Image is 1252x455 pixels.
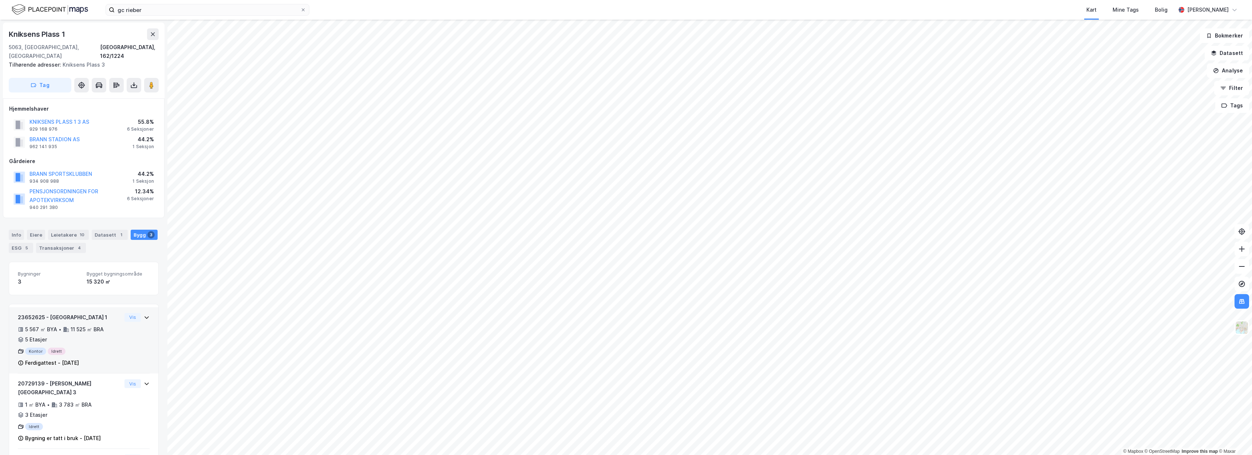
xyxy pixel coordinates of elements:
[9,230,24,240] div: Info
[1155,5,1168,14] div: Bolig
[18,313,122,322] div: 23652625 - [GEOGRAPHIC_DATA] 1
[1113,5,1139,14] div: Mine Tags
[29,144,57,150] div: 962 141 935
[115,4,300,15] input: Søk på adresse, matrikkel, gårdeiere, leietakere eller personer
[9,62,63,68] span: Tilhørende adresser:
[9,243,33,253] div: ESG
[36,243,86,253] div: Transaksjoner
[71,325,104,334] div: 11 525 ㎡ BRA
[25,400,45,409] div: 1 ㎡ BYA
[1235,321,1249,335] img: Z
[127,187,154,196] div: 12.34%
[9,157,158,166] div: Gårdeiere
[47,402,50,408] div: •
[25,335,47,344] div: 5 Etasjer
[1216,420,1252,455] div: Kontrollprogram for chat
[1207,63,1249,78] button: Analyse
[59,327,62,332] div: •
[25,411,47,419] div: 3 Etasjer
[124,379,141,388] button: Vis
[12,3,88,16] img: logo.f888ab2527a4732fd821a326f86c7f29.svg
[9,60,153,69] div: Kniksens Plass 3
[23,244,30,252] div: 5
[127,196,154,202] div: 6 Seksjoner
[18,379,122,397] div: 20729139 - [PERSON_NAME][GEOGRAPHIC_DATA] 3
[18,277,81,286] div: 3
[127,118,154,126] div: 55.8%
[147,231,155,238] div: 3
[1187,5,1229,14] div: [PERSON_NAME]
[25,359,79,367] div: Ferdigattest - [DATE]
[29,126,58,132] div: 929 168 976
[76,244,83,252] div: 4
[124,313,141,322] button: Vis
[29,205,58,210] div: 940 291 380
[132,135,154,144] div: 44.2%
[87,271,150,277] span: Bygget bygningsområde
[100,43,159,60] div: [GEOGRAPHIC_DATA], 162/1224
[48,230,89,240] div: Leietakere
[25,434,101,443] div: Bygning er tatt i bruk - [DATE]
[1145,449,1180,454] a: OpenStreetMap
[1123,449,1143,454] a: Mapbox
[132,170,154,178] div: 44.2%
[18,271,81,277] span: Bygninger
[9,28,67,40] div: Kniksens Plass 1
[118,231,125,238] div: 1
[9,104,158,113] div: Hjemmelshaver
[59,400,92,409] div: 3 783 ㎡ BRA
[127,126,154,132] div: 6 Seksjoner
[1216,420,1252,455] iframe: Chat Widget
[1200,28,1249,43] button: Bokmerker
[9,78,71,92] button: Tag
[92,230,128,240] div: Datasett
[1205,46,1249,60] button: Datasett
[1214,81,1249,95] button: Filter
[78,231,86,238] div: 10
[1182,449,1218,454] a: Improve this map
[25,325,57,334] div: 5 567 ㎡ BYA
[29,178,59,184] div: 934 908 988
[9,43,100,60] div: 5063, [GEOGRAPHIC_DATA], [GEOGRAPHIC_DATA]
[132,178,154,184] div: 1 Seksjon
[132,144,154,150] div: 1 Seksjon
[131,230,158,240] div: Bygg
[1086,5,1097,14] div: Kart
[1215,98,1249,113] button: Tags
[27,230,45,240] div: Eiere
[87,277,150,286] div: 15 320 ㎡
